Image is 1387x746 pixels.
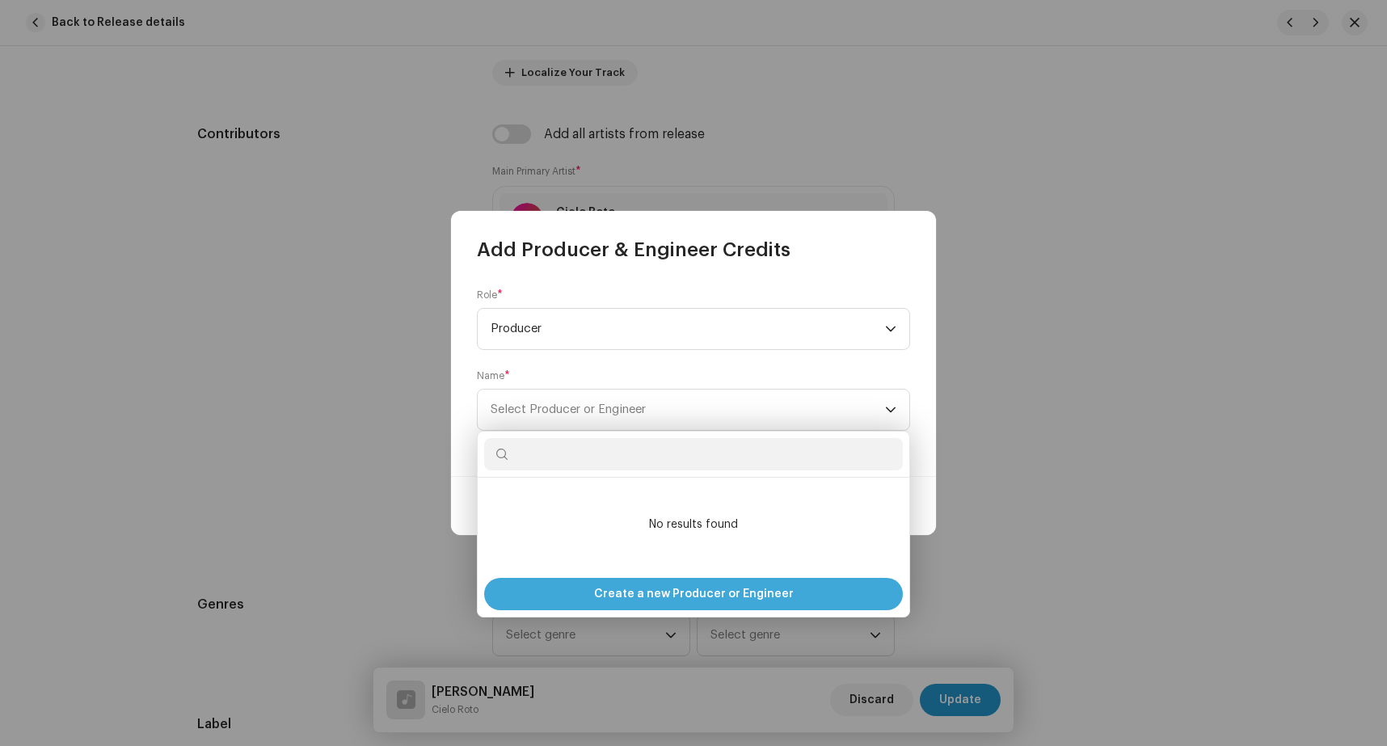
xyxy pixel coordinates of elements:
[491,390,885,430] span: Select Producer or Engineer
[484,484,903,565] li: No results found
[491,309,885,349] span: Producer
[885,309,896,349] div: dropdown trigger
[594,578,794,610] span: Create a new Producer or Engineer
[885,390,896,430] div: dropdown trigger
[477,289,503,301] label: Role
[491,403,646,415] span: Select Producer or Engineer
[477,237,790,263] span: Add Producer & Engineer Credits
[477,369,510,382] label: Name
[478,478,909,571] ul: Option List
